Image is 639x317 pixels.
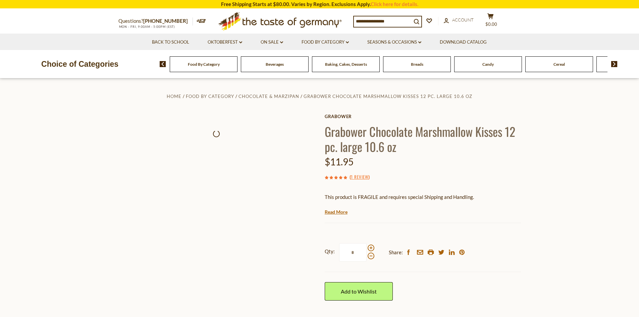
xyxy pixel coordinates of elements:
[186,94,234,99] a: Food By Category
[118,25,175,29] span: MON - FRI, 9:00AM - 5:00PM (EST)
[440,39,487,46] a: Download Catalog
[325,114,521,119] a: Grabower
[266,62,284,67] a: Beverages
[167,94,181,99] a: Home
[339,243,367,262] input: Qty:
[367,39,421,46] a: Seasons & Occasions
[325,193,521,201] p: This product is FRAGILE and requires special Shipping and Handling.
[325,124,521,154] h1: Grabower Chocolate Marshmallow Kisses 12 pc. large 10.6 oz
[325,62,367,67] a: Baking, Cakes, Desserts
[304,94,472,99] a: Grabower Chocolate Marshmallow Kisses 12 pc. large 10.6 oz
[143,18,188,24] a: [PHONE_NUMBER]
[482,62,494,67] a: Candy
[371,1,418,7] a: Click here for details.
[325,247,335,256] strong: Qty:
[452,17,474,22] span: Account
[611,61,618,67] img: next arrow
[553,62,565,67] a: Cereal
[325,282,393,301] a: Add to Wishlist
[411,62,423,67] a: Breads
[325,209,348,215] a: Read More
[351,173,368,181] a: 1 Review
[261,39,283,46] a: On Sale
[481,13,501,30] button: $0.00
[485,21,497,27] span: $0.00
[444,16,474,24] a: Account
[208,39,242,46] a: Oktoberfest
[188,62,220,67] a: Food By Category
[350,173,370,180] span: ( )
[302,39,349,46] a: Food By Category
[238,94,299,99] a: Chocolate & Marzipan
[152,39,189,46] a: Back to School
[118,17,193,25] p: Questions?
[325,156,354,167] span: $11.95
[389,248,403,257] span: Share:
[331,206,521,215] li: We will ship this product in heat-protective, cushioned packaging and ice during warm weather mon...
[160,61,166,67] img: previous arrow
